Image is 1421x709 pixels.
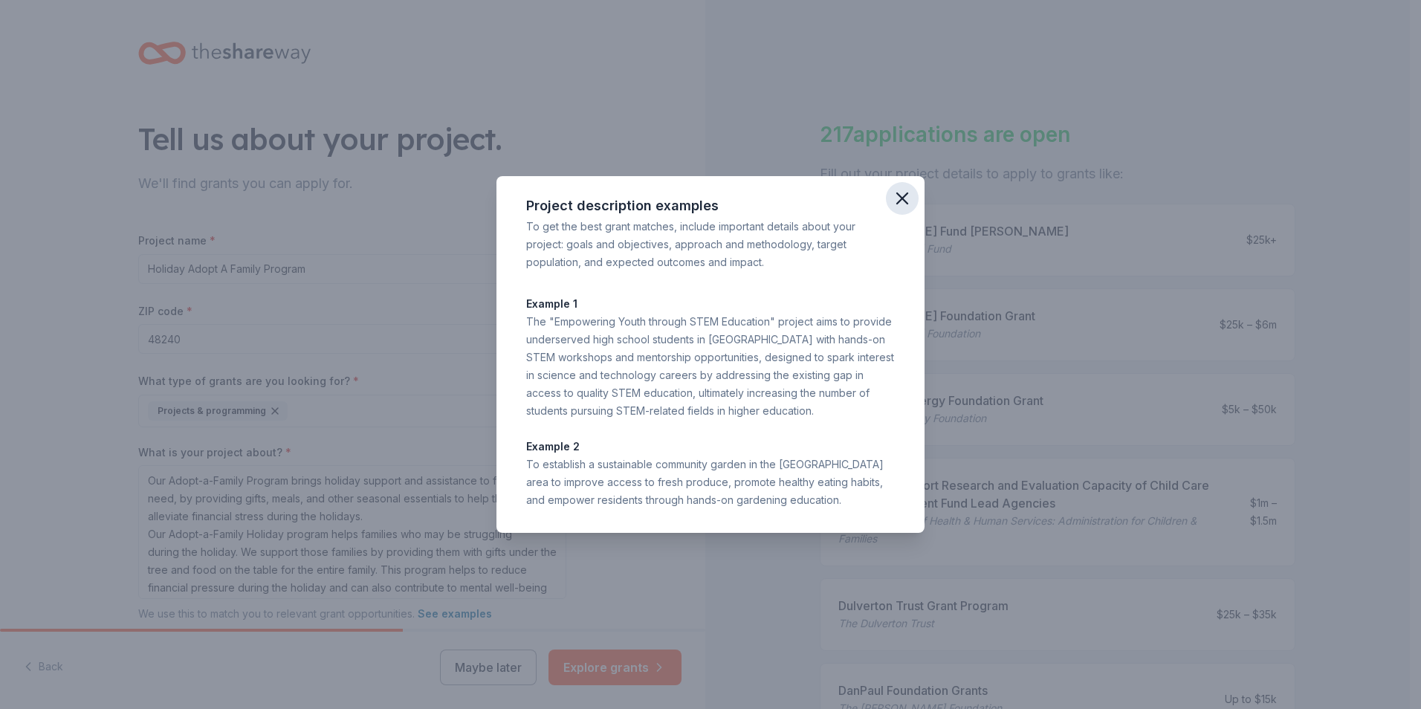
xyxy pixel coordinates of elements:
[526,295,895,313] p: Example 1
[526,194,895,218] div: Project description examples
[526,456,895,509] div: To establish a sustainable community garden in the [GEOGRAPHIC_DATA] area to improve access to fr...
[526,438,895,456] p: Example 2
[526,313,895,420] div: The "Empowering Youth through STEM Education" project aims to provide underserved high school stu...
[526,218,895,271] div: To get the best grant matches, include important details about your project: goals and objectives...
